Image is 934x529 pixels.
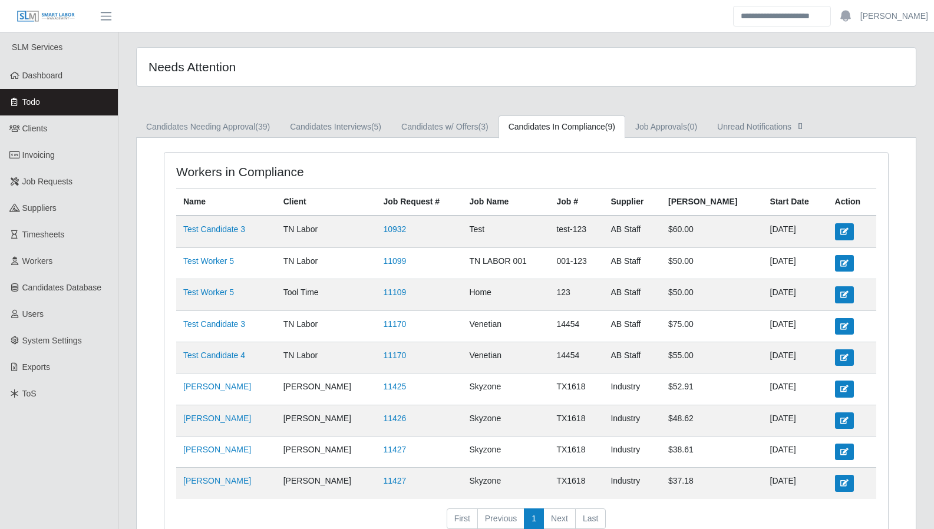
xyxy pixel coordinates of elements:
[383,287,406,297] a: 11109
[603,468,661,499] td: Industry
[661,189,763,216] th: [PERSON_NAME]
[176,189,276,216] th: Name
[763,189,828,216] th: Start Date
[707,115,816,138] a: Unread Notifications
[383,319,406,329] a: 11170
[687,122,697,131] span: (0)
[733,6,831,27] input: Search
[255,122,270,131] span: (39)
[462,189,549,216] th: Job Name
[499,115,625,138] a: Candidates In Compliance
[183,319,245,329] a: Test Candidate 3
[603,310,661,342] td: AB Staff
[462,437,549,468] td: Skyzone
[549,437,603,468] td: TX1618
[183,445,251,454] a: [PERSON_NAME]
[376,189,462,216] th: Job Request #
[183,287,234,297] a: Test Worker 5
[549,216,603,247] td: test-123
[136,115,280,138] a: Candidates Needing Approval
[462,468,549,499] td: Skyzone
[280,115,391,138] a: Candidates Interviews
[603,342,661,373] td: AB Staff
[661,468,763,499] td: $37.18
[383,445,406,454] a: 11427
[661,247,763,279] td: $50.00
[763,279,828,310] td: [DATE]
[661,216,763,247] td: $60.00
[22,309,44,319] span: Users
[383,256,406,266] a: 11099
[276,279,377,310] td: Tool Time
[276,373,377,405] td: [PERSON_NAME]
[661,310,763,342] td: $75.00
[549,342,603,373] td: 14454
[276,310,377,342] td: TN Labor
[183,256,234,266] a: Test Worker 5
[603,247,661,279] td: AB Staff
[478,122,489,131] span: (3)
[276,437,377,468] td: [PERSON_NAME]
[860,10,928,22] a: [PERSON_NAME]
[183,476,251,485] a: [PERSON_NAME]
[383,414,406,423] a: 11426
[22,336,82,345] span: System Settings
[22,71,63,80] span: Dashboard
[661,279,763,310] td: $50.00
[383,351,406,360] a: 11170
[661,342,763,373] td: $55.00
[603,437,661,468] td: Industry
[603,405,661,436] td: Industry
[763,247,828,279] td: [DATE]
[22,283,102,292] span: Candidates Database
[603,373,661,405] td: Industry
[603,279,661,310] td: AB Staff
[763,468,828,499] td: [DATE]
[276,189,377,216] th: Client
[549,405,603,436] td: TX1618
[276,468,377,499] td: [PERSON_NAME]
[549,373,603,405] td: TX1618
[603,216,661,247] td: AB Staff
[549,189,603,216] th: Job #
[828,189,876,216] th: Action
[22,389,37,398] span: ToS
[794,121,806,130] span: []
[383,382,406,391] a: 11425
[22,124,48,133] span: Clients
[148,59,453,74] h4: Needs Attention
[22,230,65,239] span: Timesheets
[763,342,828,373] td: [DATE]
[763,216,828,247] td: [DATE]
[462,279,549,310] td: Home
[763,437,828,468] td: [DATE]
[462,373,549,405] td: Skyzone
[22,203,57,213] span: Suppliers
[549,310,603,342] td: 14454
[22,362,50,372] span: Exports
[276,405,377,436] td: [PERSON_NAME]
[183,414,251,423] a: [PERSON_NAME]
[549,247,603,279] td: 001-123
[549,279,603,310] td: 123
[276,216,377,247] td: TN Labor
[183,351,245,360] a: Test Candidate 4
[462,310,549,342] td: Venetian
[661,373,763,405] td: $52.91
[462,247,549,279] td: TN LABOR 001
[176,164,458,179] h4: Workers in Compliance
[605,122,615,131] span: (9)
[383,224,406,234] a: 10932
[462,342,549,373] td: Venetian
[603,189,661,216] th: Supplier
[462,405,549,436] td: Skyzone
[183,224,245,234] a: Test Candidate 3
[16,10,75,23] img: SLM Logo
[22,256,53,266] span: Workers
[462,216,549,247] td: Test
[549,468,603,499] td: TX1618
[22,177,73,186] span: Job Requests
[383,476,406,485] a: 11427
[763,405,828,436] td: [DATE]
[625,115,707,138] a: Job Approvals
